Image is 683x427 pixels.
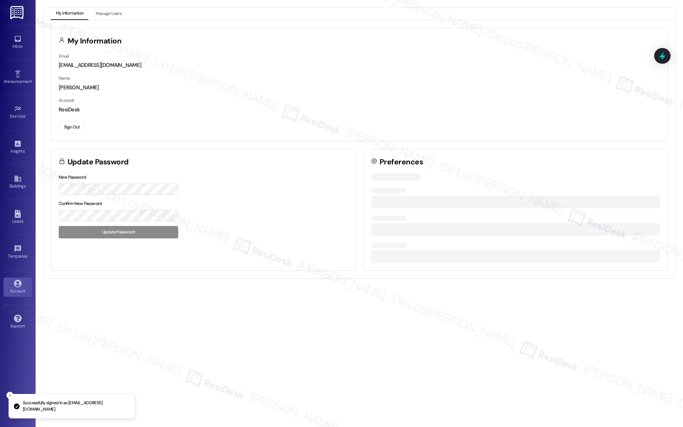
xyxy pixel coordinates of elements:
[4,278,32,297] a: Account
[4,173,32,192] a: Buildings
[59,62,660,69] div: [EMAIL_ADDRESS][DOMAIN_NAME]
[59,53,69,59] label: Email
[59,201,102,206] label: Confirm New Password
[4,312,32,332] a: Support
[68,37,122,45] h3: My Information
[32,78,33,83] span: •
[380,158,423,166] h3: Preferences
[10,6,25,19] img: ResiDesk Logo
[26,113,27,118] span: •
[59,97,74,103] label: Account
[59,174,86,180] label: New Password
[4,208,32,227] a: Leads
[91,8,127,20] button: Manage Users
[4,138,32,157] a: Insights •
[25,148,26,153] span: •
[51,8,88,20] button: My Information
[4,33,32,52] a: Inbox
[4,243,32,262] a: Templates •
[4,103,32,122] a: Site Visit •
[6,392,14,399] button: Close toast
[68,158,129,166] h3: Update Password
[23,400,129,412] p: Successfully signed in as [EMAIL_ADDRESS][DOMAIN_NAME]
[59,75,70,81] label: Name
[59,121,85,133] button: Sign Out
[59,106,660,114] div: ResiDesk
[27,253,28,258] span: •
[59,84,660,91] div: [PERSON_NAME]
